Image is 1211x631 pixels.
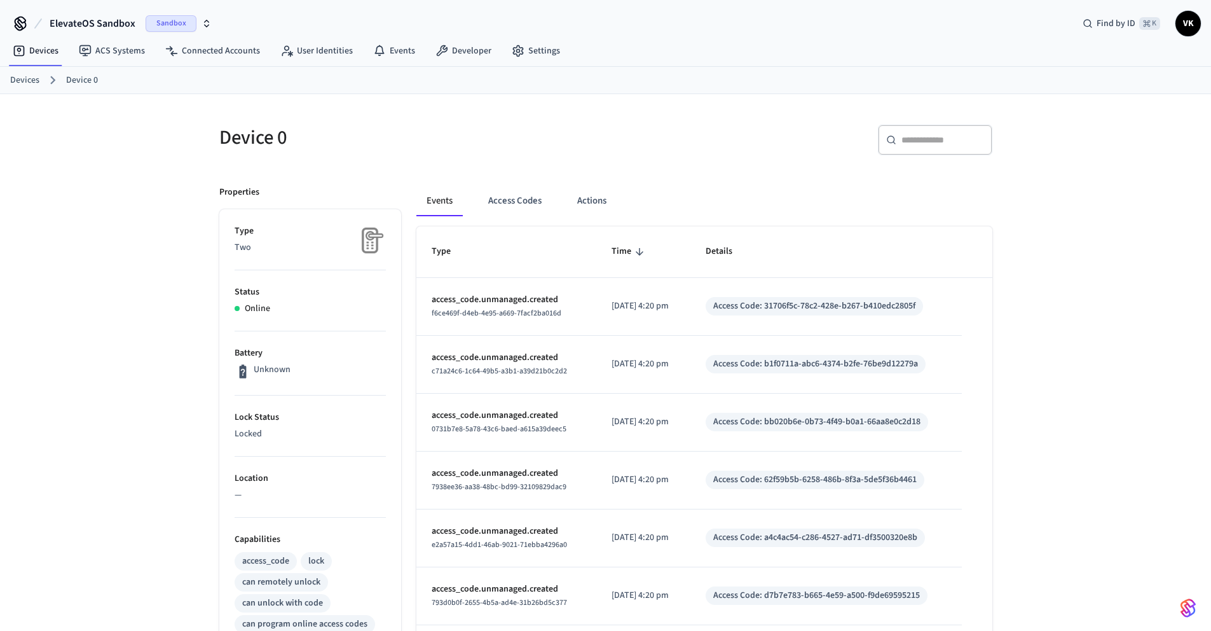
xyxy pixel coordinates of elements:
[245,302,270,315] p: Online
[432,597,567,608] span: 793d0b0f-2655-4b5a-ad4e-31b26bd5c377
[235,241,386,254] p: Two
[612,531,675,544] p: [DATE] 4:20 pm
[66,74,98,87] a: Device 0
[235,427,386,441] p: Locked
[706,242,749,261] span: Details
[254,363,291,377] p: Unknown
[235,286,386,299] p: Status
[235,225,386,238] p: Type
[713,300,915,313] div: Access Code: 31706f5c-78c2-428e-b267-b410edc2805f
[612,473,675,487] p: [DATE] 4:20 pm
[219,125,598,151] h5: Device 0
[146,15,196,32] span: Sandbox
[432,308,561,319] span: f6ce469f-d4eb-4e95-a669-7facf2ba016d
[432,467,581,480] p: access_code.unmanaged.created
[416,186,463,216] button: Events
[432,293,581,307] p: access_code.unmanaged.created
[155,39,270,62] a: Connected Accounts
[612,415,675,429] p: [DATE] 4:20 pm
[308,555,324,568] div: lock
[713,531,917,544] div: Access Code: a4c4ac54-c286-4527-ad71-df3500320e8b
[1097,17,1135,30] span: Find by ID
[1180,598,1196,618] img: SeamLogoGradient.69752ec5.svg
[432,539,567,550] span: e2a57a15-4dd1-46ab-9021-71ebba4296a0
[3,39,69,62] a: Devices
[432,409,581,422] p: access_code.unmanaged.created
[432,366,567,377] span: c71a24c6-1c64-49b5-a3b1-a39d21b0c2d2
[69,39,155,62] a: ACS Systems
[242,576,320,589] div: can remotely unlock
[478,186,552,216] button: Access Codes
[432,583,581,596] p: access_code.unmanaged.created
[432,525,581,538] p: access_code.unmanaged.created
[235,533,386,546] p: Capabilities
[363,39,425,62] a: Events
[270,39,363,62] a: User Identities
[713,415,920,429] div: Access Code: bb020b6e-0b73-4f49-b0a1-66aa8e0c2d18
[235,472,386,485] p: Location
[1072,12,1170,35] div: Find by ID⌘ K
[1177,12,1200,35] span: VK
[1139,17,1160,30] span: ⌘ K
[612,242,648,261] span: Time
[432,424,566,434] span: 0731b7e8-5a78-43c6-baed-a615a39deec5
[713,589,920,602] div: Access Code: d7b7e783-b665-4e59-a500-f9de69595215
[567,186,617,216] button: Actions
[502,39,570,62] a: Settings
[235,411,386,424] p: Lock Status
[219,186,259,199] p: Properties
[242,618,367,631] div: can program online access codes
[432,482,566,492] span: 7938ee36-aa38-48bc-bd99-32109829dac9
[242,555,289,568] div: access_code
[612,589,675,602] p: [DATE] 4:20 pm
[612,357,675,371] p: [DATE] 4:20 pm
[432,242,467,261] span: Type
[425,39,502,62] a: Developer
[416,186,992,216] div: ant example
[354,225,386,256] img: Placeholder Lock Image
[432,351,581,364] p: access_code.unmanaged.created
[242,597,323,610] div: can unlock with code
[1175,11,1201,36] button: VK
[612,300,675,313] p: [DATE] 4:20 pm
[713,357,918,371] div: Access Code: b1f0711a-abc6-4374-b2fe-76be9d12279a
[235,347,386,360] p: Battery
[713,473,917,487] div: Access Code: 62f59b5b-6258-486b-8f3a-5de5f36b4461
[235,489,386,502] p: —
[10,74,39,87] a: Devices
[50,16,135,31] span: ElevateOS Sandbox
